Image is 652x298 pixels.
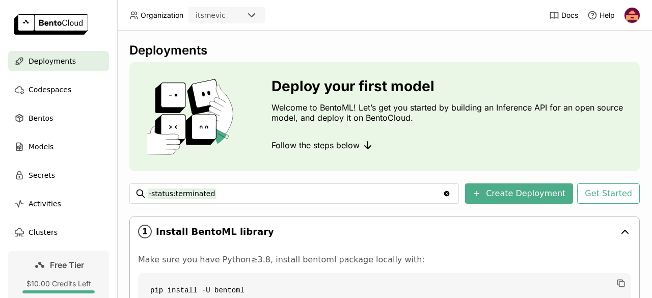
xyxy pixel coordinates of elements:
[141,11,183,20] span: Organization
[129,43,640,58] div: Deployments
[271,102,632,123] p: Welcome to BentoML! Let’s get you started by building an Inference API for an open source model, ...
[8,51,109,71] a: Deployments
[130,216,639,247] div: 1Install BentoML library
[8,194,109,214] a: Activities
[138,225,152,238] i: 1
[587,10,615,20] div: Help
[138,78,247,155] img: cover onboarding
[549,10,578,20] a: Docs
[8,137,109,157] a: Models
[29,169,55,181] span: Secrets
[29,84,71,96] span: Codespaces
[443,189,451,198] svg: Clear value
[561,11,578,20] span: Docs
[148,185,443,202] input: Search
[29,55,76,67] span: Deployments
[8,108,109,128] a: Bentos
[600,11,615,20] span: Help
[271,140,360,150] span: Follow the steps below
[50,260,84,270] span: Free Tier
[465,183,573,204] button: Create Deployment
[227,11,228,21] input: Selected itsmevic.
[14,14,88,35] img: logo
[271,78,632,94] h3: Deploy your first model
[196,10,226,20] div: itsmevic
[8,165,109,185] a: Secrets
[156,226,615,237] span: Install BentoML library
[577,183,640,204] button: Get Started
[624,8,640,23] img: Vic Me
[29,198,61,210] span: Activities
[29,141,53,153] span: Models
[29,112,53,124] span: Bentos
[8,222,109,242] a: Clusters
[29,226,58,238] span: Clusters
[16,279,101,288] div: $10.00 Credits Left
[138,255,631,265] p: Make sure you have Python≥3.8, install bentoml package locally with:
[8,79,109,100] a: Codespaces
